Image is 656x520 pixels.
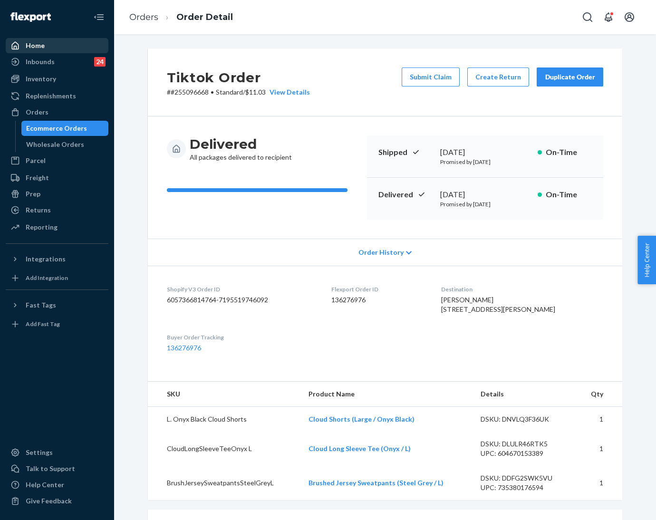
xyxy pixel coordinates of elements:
[481,439,570,449] div: DSKU: DLULR46RTK5
[473,382,578,407] th: Details
[148,432,301,466] td: CloudLongSleeveTeeOnyx L
[637,236,656,284] button: Help Center
[358,248,404,257] span: Order History
[190,135,292,162] div: All packages delivered to recipient
[176,12,233,22] a: Order Detail
[6,317,108,332] a: Add Fast Tag
[89,8,108,27] button: Close Navigation
[378,147,433,158] p: Shipped
[26,107,48,117] div: Orders
[599,8,618,27] button: Open notifications
[26,41,45,50] div: Home
[26,124,87,133] div: Ecommerce Orders
[6,461,108,476] a: Talk to Support
[216,88,243,96] span: Standard
[26,205,51,215] div: Returns
[21,137,109,152] a: Wholesale Orders
[94,57,106,67] div: 24
[6,71,108,87] a: Inventory
[10,12,51,22] img: Flexport logo
[129,12,158,22] a: Orders
[6,186,108,202] a: Prep
[578,8,597,27] button: Open Search Box
[21,121,109,136] a: Ecommerce Orders
[440,200,530,208] p: Promised by [DATE]
[26,320,60,328] div: Add Fast Tag
[6,220,108,235] a: Reporting
[467,67,529,87] button: Create Return
[440,158,530,166] p: Promised by [DATE]
[6,477,108,492] a: Help Center
[578,407,622,432] td: 1
[301,382,473,407] th: Product Name
[148,466,301,500] td: BrushJerseySweatpantsSteelGreyL
[26,140,84,149] div: Wholesale Orders
[378,189,433,200] p: Delivered
[122,3,241,31] ol: breadcrumbs
[578,432,622,466] td: 1
[546,147,592,158] p: On-Time
[6,298,108,313] button: Fast Tags
[481,414,570,424] div: DSKU: DNVLQ3F36UK
[148,382,301,407] th: SKU
[309,479,444,487] a: Brushed Jersey Sweatpants (Steel Grey / L)
[167,87,310,97] p: # #255096668 / $11.03
[6,54,108,69] a: Inbounds24
[26,189,40,199] div: Prep
[26,496,72,506] div: Give Feedback
[331,295,426,305] dd: 136276976
[266,87,310,97] button: View Details
[309,415,415,423] a: Cloud Shorts (Large / Onyx Black)
[167,333,316,341] dt: Buyer Order Tracking
[481,473,570,483] div: DSKU: DDFG2SWK5VU
[167,344,201,352] a: 136276976
[620,8,639,27] button: Open account menu
[26,74,56,84] div: Inventory
[6,251,108,267] button: Integrations
[26,254,66,264] div: Integrations
[6,170,108,185] a: Freight
[6,88,108,104] a: Replenishments
[6,493,108,509] button: Give Feedback
[26,448,53,457] div: Settings
[578,382,622,407] th: Qty
[402,67,460,87] button: Submit Claim
[440,147,530,158] div: [DATE]
[441,296,555,313] span: [PERSON_NAME] [STREET_ADDRESS][PERSON_NAME]
[190,135,292,153] h3: Delivered
[481,449,570,458] div: UPC: 604670153389
[6,105,108,120] a: Orders
[481,483,570,492] div: UPC: 735380176594
[546,189,592,200] p: On-Time
[167,295,316,305] dd: 6057366814764-7195519746092
[545,72,595,82] div: Duplicate Order
[26,300,56,310] div: Fast Tags
[26,156,46,165] div: Parcel
[441,285,603,293] dt: Destination
[6,202,108,218] a: Returns
[26,464,75,473] div: Talk to Support
[6,38,108,53] a: Home
[26,222,58,232] div: Reporting
[537,67,603,87] button: Duplicate Order
[26,274,68,282] div: Add Integration
[167,67,310,87] h2: Tiktok Order
[6,270,108,286] a: Add Integration
[211,88,214,96] span: •
[440,189,530,200] div: [DATE]
[26,480,64,490] div: Help Center
[309,444,411,453] a: Cloud Long Sleeve Tee (Onyx / L)
[331,285,426,293] dt: Flexport Order ID
[578,466,622,500] td: 1
[26,57,55,67] div: Inbounds
[167,285,316,293] dt: Shopify V3 Order ID
[26,91,76,101] div: Replenishments
[6,445,108,460] a: Settings
[6,153,108,168] a: Parcel
[148,407,301,432] td: L. Onyx Black Cloud Shorts
[26,173,49,183] div: Freight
